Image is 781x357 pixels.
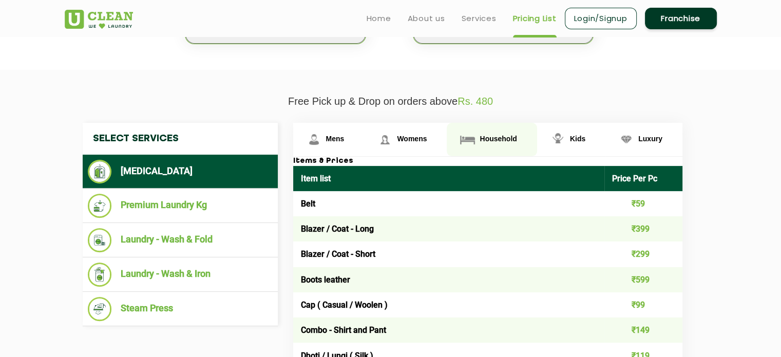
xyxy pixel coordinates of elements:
a: Pricing List [513,12,557,25]
img: Premium Laundry Kg [88,194,112,218]
td: ₹59 [604,191,682,216]
h3: Items & Prices [293,157,682,166]
a: Franchise [645,8,717,29]
span: Luxury [638,135,662,143]
th: Price Per Pc [604,166,682,191]
img: Laundry - Wash & Iron [88,262,112,287]
img: Kids [549,130,567,148]
td: ₹399 [604,216,682,241]
td: ₹149 [604,317,682,343]
img: Luxury [617,130,635,148]
li: Laundry - Wash & Iron [88,262,273,287]
img: Womens [376,130,394,148]
a: Home [367,12,391,25]
span: Household [480,135,517,143]
img: Steam Press [88,297,112,321]
td: ₹99 [604,292,682,317]
td: Belt [293,191,605,216]
img: Dry Cleaning [88,160,112,183]
li: Laundry - Wash & Fold [88,228,273,252]
td: ₹599 [604,267,682,292]
li: Steam Press [88,297,273,321]
a: About us [408,12,445,25]
li: [MEDICAL_DATA] [88,160,273,183]
span: Womens [397,135,427,143]
span: Mens [326,135,345,143]
th: Item list [293,166,605,191]
li: Premium Laundry Kg [88,194,273,218]
td: Cap ( Casual / Woolen ) [293,292,605,317]
td: Blazer / Coat - Short [293,241,605,267]
img: UClean Laundry and Dry Cleaning [65,10,133,29]
td: ₹299 [604,241,682,267]
h4: Select Services [83,123,278,155]
p: Free Pick up & Drop on orders above [65,96,717,107]
span: Rs. 480 [458,96,493,107]
td: Boots leather [293,267,605,292]
td: Combo - Shirt and Pant [293,317,605,343]
td: Blazer / Coat - Long [293,216,605,241]
img: Household [459,130,477,148]
a: Login/Signup [565,8,637,29]
a: Services [462,12,497,25]
span: Kids [570,135,585,143]
img: Mens [305,130,323,148]
img: Laundry - Wash & Fold [88,228,112,252]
